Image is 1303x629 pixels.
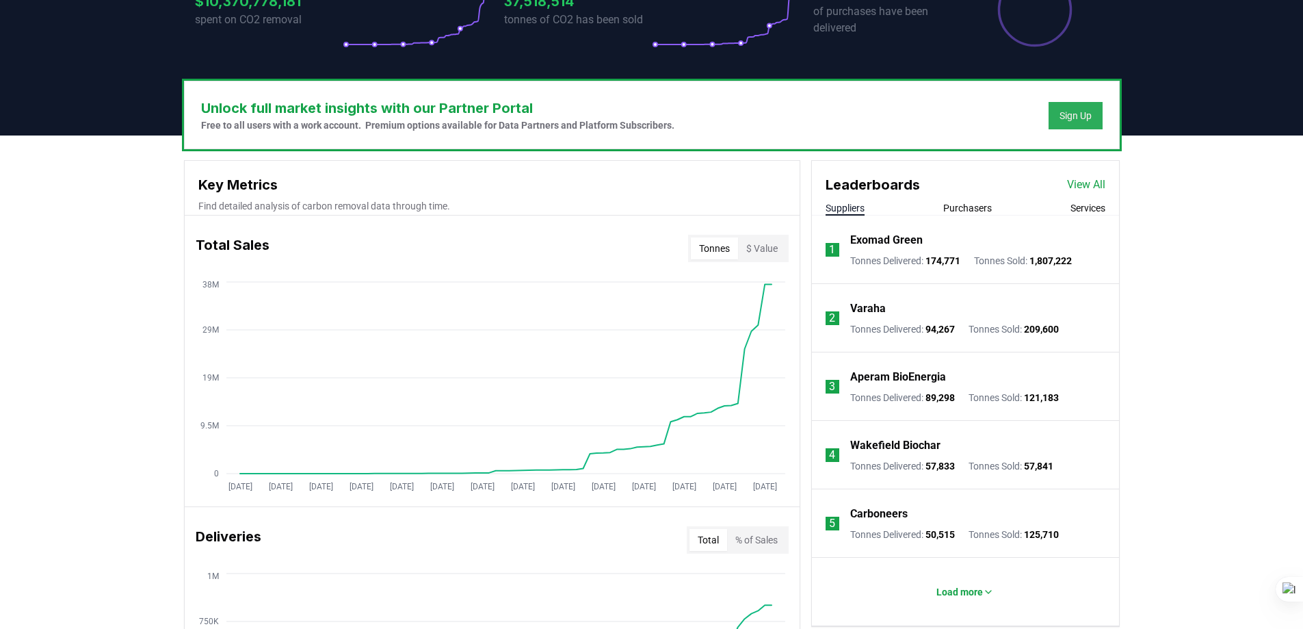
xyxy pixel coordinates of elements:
[228,482,252,491] tspan: [DATE]
[202,373,219,383] tspan: 19M
[850,437,940,454] a: Wakefield Biochar
[936,585,983,599] p: Load more
[738,238,786,259] button: $ Value
[969,322,1059,336] p: Tonnes Sold :
[196,235,269,262] h3: Total Sales
[850,300,886,317] a: Varaha
[925,461,955,472] span: 57,833
[850,254,960,268] p: Tonnes Delivered :
[925,392,955,403] span: 89,298
[201,98,674,118] h3: Unlock full market insights with our Partner Portal
[430,482,453,491] tspan: [DATE]
[196,526,261,554] h3: Deliveries
[510,482,534,491] tspan: [DATE]
[591,482,615,491] tspan: [DATE]
[202,325,219,335] tspan: 29M
[198,199,786,213] p: Find detailed analysis of carbon removal data through time.
[1024,392,1059,403] span: 121,183
[389,482,413,491] tspan: [DATE]
[631,482,655,491] tspan: [DATE]
[1067,177,1105,193] a: View All
[829,378,835,395] p: 3
[850,528,955,541] p: Tonnes Delivered :
[925,255,960,266] span: 174,771
[504,12,652,28] p: tonnes of CO2 has been sold
[1024,461,1053,472] span: 57,841
[826,175,920,195] h3: Leaderboards
[712,482,736,491] tspan: [DATE]
[850,506,908,522] a: Carboneers
[195,12,343,28] p: spent on CO2 removal
[829,447,835,463] p: 4
[214,469,219,478] tspan: 0
[727,529,786,551] button: % of Sales
[672,482,696,491] tspan: [DATE]
[268,482,292,491] tspan: [DATE]
[969,391,1059,405] p: Tonnes Sold :
[829,515,835,532] p: 5
[202,280,219,290] tspan: 38M
[1024,324,1059,335] span: 209,600
[308,482,332,491] tspan: [DATE]
[200,421,219,431] tspan: 9.5M
[1059,109,1092,123] a: Sign Up
[349,482,373,491] tspan: [DATE]
[201,118,674,132] p: Free to all users with a work account. Premium options available for Data Partners and Platform S...
[829,242,835,258] p: 1
[925,324,955,335] span: 94,267
[925,529,955,540] span: 50,515
[199,617,219,626] tspan: 750K
[1024,529,1059,540] span: 125,710
[850,459,955,473] p: Tonnes Delivered :
[974,254,1072,268] p: Tonnes Sold :
[850,369,946,385] a: Aperam BioEnergia
[925,578,1005,606] button: Load more
[829,310,835,326] p: 2
[198,175,786,195] h3: Key Metrics
[470,482,494,491] tspan: [DATE]
[551,482,575,491] tspan: [DATE]
[1029,255,1072,266] span: 1,807,222
[943,201,992,215] button: Purchasers
[969,528,1059,541] p: Tonnes Sold :
[969,459,1053,473] p: Tonnes Sold :
[1070,201,1105,215] button: Services
[850,391,955,405] p: Tonnes Delivered :
[826,201,865,215] button: Suppliers
[1049,102,1103,129] button: Sign Up
[850,232,923,248] a: Exomad Green
[691,238,738,259] button: Tonnes
[752,482,776,491] tspan: [DATE]
[207,572,219,581] tspan: 1M
[813,3,961,36] p: of purchases have been delivered
[689,529,727,551] button: Total
[850,322,955,336] p: Tonnes Delivered :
